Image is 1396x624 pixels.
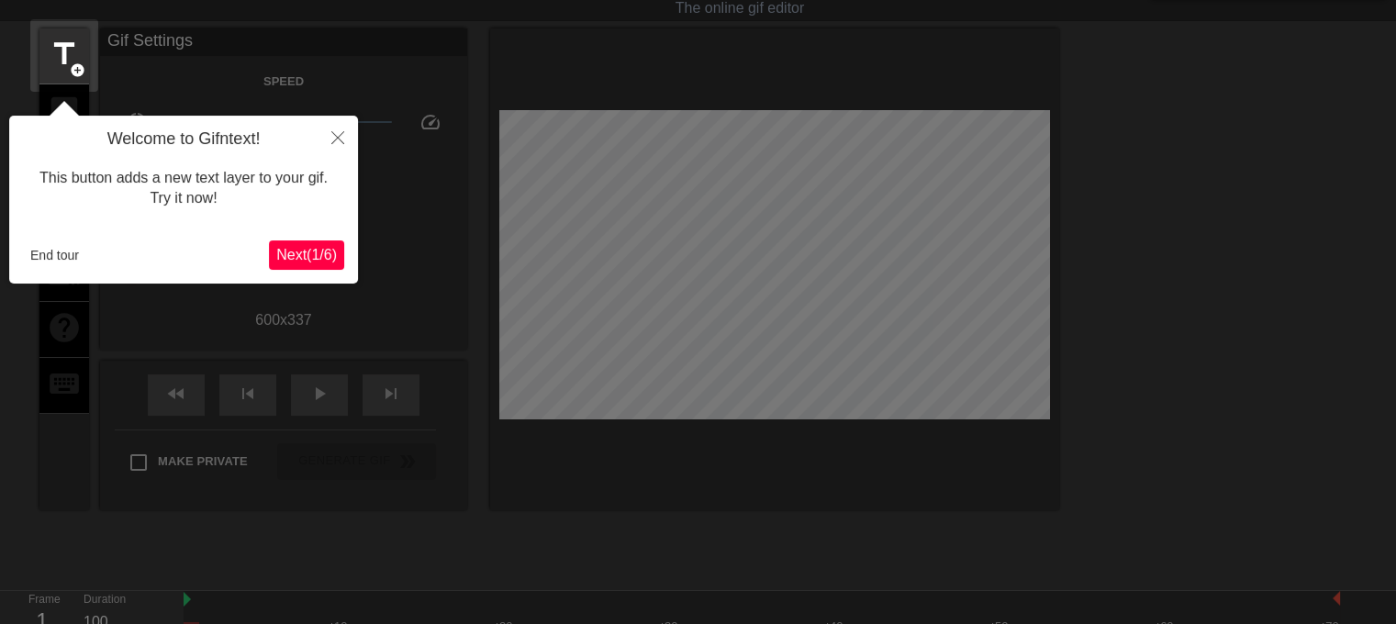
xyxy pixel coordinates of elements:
[23,129,344,150] h4: Welcome to Gifntext!
[318,116,358,158] button: Close
[23,241,86,269] button: End tour
[269,240,344,270] button: Next
[276,247,337,262] span: Next ( 1 / 6 )
[23,150,344,228] div: This button adds a new text layer to your gif. Try it now!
